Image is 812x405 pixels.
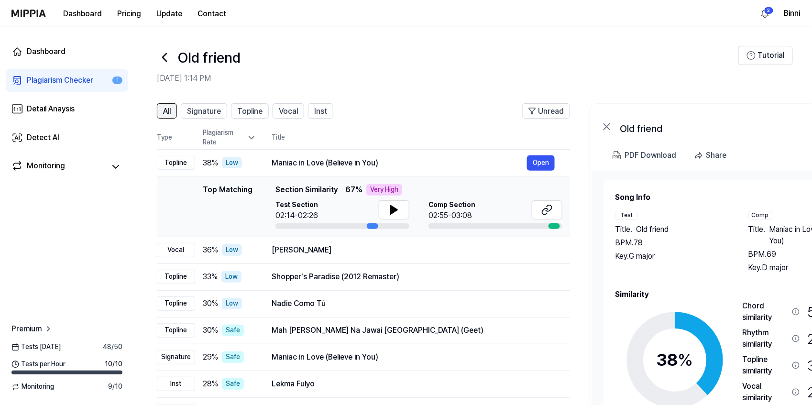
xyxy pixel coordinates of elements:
span: 28 % [203,378,218,390]
div: [PERSON_NAME] [272,244,555,256]
span: 30 % [203,325,218,336]
button: Open [527,155,555,171]
div: 02:55-03:08 [428,210,475,221]
div: Rhythm similarity [742,327,788,350]
button: Signature [181,103,227,119]
div: Low [222,244,242,256]
button: Topline [231,103,269,119]
button: Pricing [110,4,149,23]
span: Inst [314,106,327,117]
div: Nadie Como Tú [272,298,555,309]
div: Vocal [157,243,195,257]
div: Topline [157,270,195,284]
span: Premium [11,323,42,335]
button: Binni [784,8,801,19]
div: PDF Download [625,149,677,162]
div: Dashboard [27,46,66,57]
div: Detect AI [27,132,59,143]
div: 02:14-02:26 [275,210,318,221]
button: Tutorial [738,46,793,65]
div: Key. G major [615,251,729,262]
button: Share [690,146,735,165]
span: 29 % [203,351,218,363]
div: Signature [157,350,195,364]
span: Section Similarity [275,184,338,196]
button: Vocal [273,103,304,119]
div: Top Matching [203,184,252,229]
span: Vocal [279,106,298,117]
button: Contact [190,4,234,23]
div: Shopper's Paradise (2012 Remaster) [272,271,555,283]
div: Low [222,298,242,309]
div: Plagiarism Checker [27,75,93,86]
button: Dashboard [55,4,110,23]
h2: [DATE] 1:14 PM [157,73,738,84]
div: Vocal similarity [742,381,788,404]
img: PDF Download [613,151,621,160]
div: Low [221,271,241,283]
span: Signature [187,106,221,117]
span: Tests per Hour [11,360,66,369]
a: Premium [11,323,53,335]
a: Dashboard [6,40,128,63]
div: Chord similarity [742,300,788,323]
span: Topline [237,106,263,117]
th: Type [157,126,195,150]
div: Plagiarism Rate [203,128,256,147]
span: 38 % [203,157,218,169]
div: 2 [764,7,774,14]
div: Mah [PERSON_NAME] Na Jawai [GEOGRAPHIC_DATA] (Geet) [272,325,555,336]
div: Lekma Fulyo [272,378,555,390]
span: Old friend [636,224,669,235]
h1: Old friend [178,47,241,67]
img: logo [11,10,46,17]
span: Title . [615,224,632,235]
div: Share [706,149,727,162]
div: Low [222,157,242,169]
div: Topline [157,323,195,338]
a: Detail Anaysis [6,98,128,120]
span: Title . [748,224,766,247]
div: Inst [157,377,195,391]
span: Monitoring [11,382,54,392]
span: 36 % [203,244,218,256]
div: Safe [222,378,244,390]
a: Detect AI [6,126,128,149]
button: Inst [308,103,333,119]
button: PDF Download [611,146,679,165]
div: Topline [157,156,195,170]
div: Safe [222,351,244,363]
th: Title [272,126,570,149]
a: Update [149,0,190,27]
button: Unread [522,103,570,119]
span: 48 / 50 [103,342,122,352]
span: % [678,350,693,370]
span: Test Section [275,200,318,210]
span: 10 / 10 [105,360,122,369]
span: 30 % [203,298,218,309]
div: 1 [112,77,122,85]
div: BPM. 78 [615,237,729,249]
a: Plagiarism Checker1 [6,69,128,92]
div: Safe [222,325,244,336]
div: Detail Anaysis [27,103,75,115]
span: All [163,106,171,117]
button: All [157,103,177,119]
span: 33 % [203,271,218,283]
div: Topline similarity [742,354,788,377]
div: Old friend [620,121,812,132]
img: 알림 [759,8,771,19]
span: 67 % [345,184,362,196]
span: Comp Section [428,200,475,210]
span: Tests [DATE] [11,342,61,352]
div: Test [615,211,638,220]
button: Update [149,4,190,23]
div: Comp [748,211,772,220]
button: 알림2 [757,6,773,21]
div: Monitoring [27,160,65,174]
a: Monitoring [11,160,105,174]
div: Maniac in Love (Believe in You) [272,157,527,169]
